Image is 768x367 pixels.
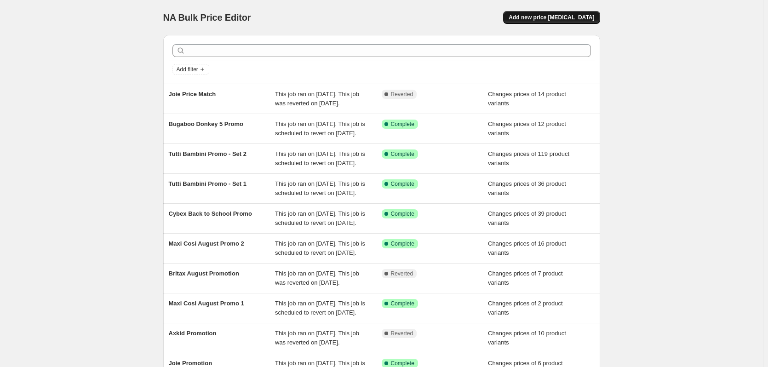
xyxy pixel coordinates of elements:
[488,91,566,107] span: Changes prices of 14 product variants
[488,330,566,346] span: Changes prices of 10 product variants
[391,180,414,188] span: Complete
[488,270,563,286] span: Changes prices of 7 product variants
[488,180,566,196] span: Changes prices of 36 product variants
[391,270,413,277] span: Reverted
[169,330,217,337] span: Axkid Promotion
[488,120,566,137] span: Changes prices of 12 product variants
[275,300,365,316] span: This job ran on [DATE]. This job is scheduled to revert on [DATE].
[509,14,594,21] span: Add new price [MEDICAL_DATA]
[391,360,414,367] span: Complete
[275,270,359,286] span: This job ran on [DATE]. This job was reverted on [DATE].
[488,150,569,166] span: Changes prices of 119 product variants
[275,240,365,256] span: This job ran on [DATE]. This job is scheduled to revert on [DATE].
[391,150,414,158] span: Complete
[275,210,365,226] span: This job ran on [DATE]. This job is scheduled to revert on [DATE].
[177,66,198,73] span: Add filter
[275,120,365,137] span: This job ran on [DATE]. This job is scheduled to revert on [DATE].
[169,240,244,247] span: Maxi Cosi August Promo 2
[169,360,212,367] span: Joie Promotion
[169,150,247,157] span: Tutti Bambini Promo - Set 2
[169,120,244,127] span: Bugaboo Donkey 5 Promo
[172,64,209,75] button: Add filter
[169,91,216,97] span: Joie Price Match
[275,180,365,196] span: This job ran on [DATE]. This job is scheduled to revert on [DATE].
[391,300,414,307] span: Complete
[391,210,414,218] span: Complete
[169,180,247,187] span: Tutti Bambini Promo - Set 1
[391,240,414,247] span: Complete
[391,330,413,337] span: Reverted
[275,330,359,346] span: This job ran on [DATE]. This job was reverted on [DATE].
[275,150,365,166] span: This job ran on [DATE]. This job is scheduled to revert on [DATE].
[169,300,244,307] span: Maxi Cosi August Promo 1
[169,210,252,217] span: Cybex Back to School Promo
[163,12,251,23] span: NA Bulk Price Editor
[169,270,239,277] span: Britax August Promotion
[503,11,600,24] button: Add new price [MEDICAL_DATA]
[488,300,563,316] span: Changes prices of 2 product variants
[391,120,414,128] span: Complete
[275,91,359,107] span: This job ran on [DATE]. This job was reverted on [DATE].
[488,210,566,226] span: Changes prices of 39 product variants
[391,91,413,98] span: Reverted
[488,240,566,256] span: Changes prices of 16 product variants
